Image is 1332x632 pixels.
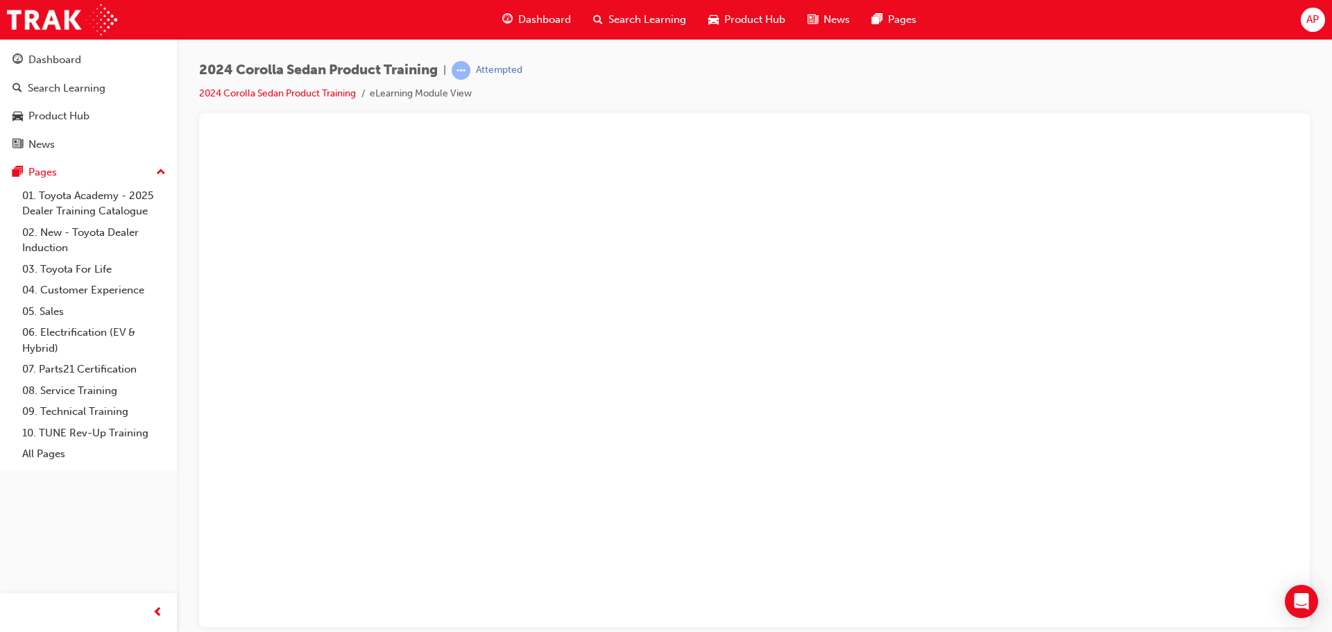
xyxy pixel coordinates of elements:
a: 09. Technical Training [17,401,171,422]
a: 2024 Corolla Sedan Product Training [199,87,356,99]
a: 04. Customer Experience [17,280,171,301]
span: news-icon [808,11,818,28]
div: Open Intercom Messenger [1285,585,1318,618]
span: car-icon [12,110,23,123]
a: search-iconSearch Learning [582,6,697,34]
button: AP [1301,8,1325,32]
a: News [6,132,171,157]
span: Dashboard [518,12,571,28]
a: news-iconNews [796,6,861,34]
span: AP [1306,12,1319,28]
a: Search Learning [6,76,171,101]
span: News [823,12,850,28]
span: guage-icon [12,54,23,67]
span: | [443,62,446,78]
span: search-icon [593,11,603,28]
div: Pages [28,164,57,180]
a: 08. Service Training [17,380,171,402]
div: Dashboard [28,52,81,68]
div: News [28,137,55,153]
span: search-icon [12,83,22,95]
span: pages-icon [872,11,882,28]
span: news-icon [12,139,23,151]
div: Attempted [476,64,522,77]
a: 02. New - Toyota Dealer Induction [17,222,171,259]
a: Dashboard [6,47,171,73]
div: Search Learning [28,80,105,96]
span: guage-icon [502,11,513,28]
a: car-iconProduct Hub [697,6,796,34]
a: 10. TUNE Rev-Up Training [17,422,171,444]
span: prev-icon [153,604,163,622]
a: 03. Toyota For Life [17,259,171,280]
span: Pages [888,12,916,28]
a: Product Hub [6,103,171,129]
span: car-icon [708,11,719,28]
span: 2024 Corolla Sedan Product Training [199,62,438,78]
button: Pages [6,160,171,185]
a: All Pages [17,443,171,465]
div: Product Hub [28,108,89,124]
a: guage-iconDashboard [491,6,582,34]
span: pages-icon [12,166,23,179]
a: 06. Electrification (EV & Hybrid) [17,322,171,359]
span: learningRecordVerb_ATTEMPT-icon [452,61,470,80]
a: 01. Toyota Academy - 2025 Dealer Training Catalogue [17,185,171,222]
img: Trak [7,4,117,35]
a: 07. Parts21 Certification [17,359,171,380]
a: pages-iconPages [861,6,928,34]
span: Search Learning [608,12,686,28]
a: 05. Sales [17,301,171,323]
button: DashboardSearch LearningProduct HubNews [6,44,171,160]
li: eLearning Module View [370,86,472,102]
span: Product Hub [724,12,785,28]
span: up-icon [156,164,166,182]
